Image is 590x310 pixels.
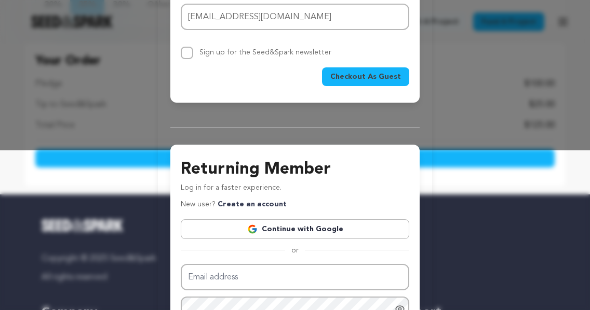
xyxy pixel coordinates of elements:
[181,157,409,182] h3: Returning Member
[218,201,287,208] a: Create an account
[181,4,409,30] input: Email address
[181,182,409,199] p: Log in for a faster experience.
[181,199,287,211] p: New user?
[199,49,331,56] label: Sign up for the Seed&Spark newsletter
[247,224,258,234] img: Google logo
[181,264,409,290] input: Email address
[181,219,409,239] a: Continue with Google
[285,245,305,256] span: or
[322,67,409,86] button: Checkout As Guest
[330,72,401,82] span: Checkout As Guest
